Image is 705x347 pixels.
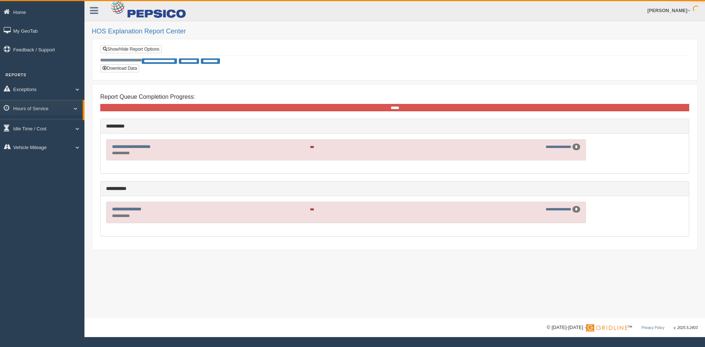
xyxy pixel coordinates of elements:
[92,28,698,35] h2: HOS Explanation Report Center
[100,94,689,100] h4: Report Queue Completion Progress:
[586,324,628,332] img: Gridline
[101,45,162,53] a: Show/Hide Report Options
[13,119,83,132] a: HOS Explanation Reports
[674,326,698,330] span: v. 2025.5.2403
[641,326,664,330] a: Privacy Policy
[547,324,698,332] div: © [DATE]-[DATE] - ™
[100,64,139,72] button: Download Data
